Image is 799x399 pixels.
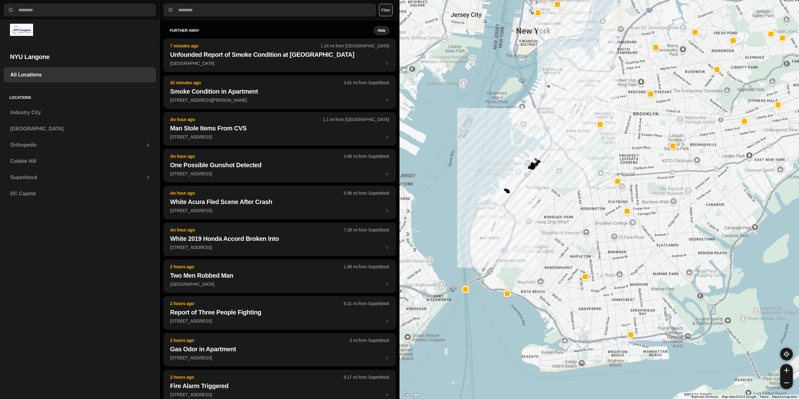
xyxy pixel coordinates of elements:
[164,149,396,182] button: An hour ago3.68 mi from SuperblockOne Possible Gunshot Detected[STREET_ADDRESS]star
[164,281,396,287] a: 2 hours ago1.98 mi from SuperblockTwo Men Robbed Man[GEOGRAPHIC_DATA]star
[164,61,396,66] a: 7 minutes ago1.24 mi from [GEOGRAPHIC_DATA]Unfounded Report of Smoke Condition at [GEOGRAPHIC_DAT...
[170,43,321,49] p: 7 minutes ago
[170,87,389,96] h2: Smoke Condition in Apartment
[147,142,149,148] p: 4
[385,134,389,139] span: star
[385,61,389,66] span: star
[722,395,756,398] span: Map data ©2025 Google
[344,80,389,86] p: 3.61 mi from Superblock
[170,80,344,86] p: 42 minutes ago
[784,351,789,357] img: recenter
[344,227,389,233] p: 7.39 mi from Superblock
[4,138,156,153] a: Orthopedic4
[170,197,389,206] h2: White Acura Fled Scene After Crash
[170,227,344,233] p: An hour ago
[170,28,374,33] h5: further away
[385,208,389,213] span: star
[170,97,389,103] p: [STREET_ADDRESS][PERSON_NAME]
[385,355,389,360] span: star
[164,333,396,366] button: 2 hours ago3 mi from SuperblockGas Odor in Apartment[STREET_ADDRESS]star
[344,190,389,196] p: 5.99 mi from Superblock
[10,71,149,79] h3: All Locations
[691,395,718,399] button: Keyboard shortcuts
[350,337,389,343] p: 3 mi from Superblock
[10,141,147,149] h3: Orthopedic
[164,318,396,324] a: 2 hours ago8.31 mi from SuperblockReport of Three People Fighting[STREET_ADDRESS]star
[4,67,156,82] a: All Locations
[344,264,389,270] p: 1.98 mi from Superblock
[170,392,389,398] p: [STREET_ADDRESS]
[385,245,389,250] span: star
[170,271,389,280] h2: Two Men Robbed Man
[10,190,149,197] h3: DC Capitol
[164,171,396,176] a: An hour ago3.68 mi from SuperblockOne Possible Gunshot Detected[STREET_ADDRESS]star
[170,234,389,243] h2: White 2019 Honda Accord Broken Into
[170,374,344,380] p: 2 hours ago
[170,264,344,270] p: 2 hours ago
[170,281,389,287] p: [GEOGRAPHIC_DATA]
[385,98,389,103] span: star
[4,154,156,169] a: Cobble Hill
[10,174,147,181] h3: Superblock
[784,368,789,373] img: zoom-in
[170,300,344,307] p: 2 hours ago
[401,391,422,399] img: Google
[164,245,396,250] a: An hour ago7.39 mi from SuperblockWhite 2019 Honda Accord Broken Into[STREET_ADDRESS]star
[10,158,149,165] h3: Cobble Hill
[170,337,350,343] p: 2 hours ago
[170,124,389,133] h2: Man Stole Items From CVS
[10,24,33,36] img: logo
[344,300,389,307] p: 8.31 mi from Superblock
[164,112,396,145] button: An hour ago1.1 mi from [GEOGRAPHIC_DATA]Man Stole Items From CVS[STREET_ADDRESS]star
[760,395,768,398] a: Terms (opens in new tab)
[323,116,389,123] p: 1.1 mi from [GEOGRAPHIC_DATA]
[344,153,389,159] p: 3.68 mi from Superblock
[164,392,396,397] a: 2 hours ago9.17 mi from SuperblockFire Alarm Triggered[STREET_ADDRESS]star
[164,355,396,360] a: 2 hours ago3 mi from SuperblockGas Odor in Apartment[STREET_ADDRESS]star
[385,171,389,176] span: star
[374,26,390,35] button: Hide
[401,391,422,399] a: Open this area in Google Maps (opens a new window)
[780,377,793,389] button: zoom-out
[780,364,793,377] button: zoom-in
[379,4,393,16] button: Filter
[321,43,389,49] p: 1.24 mi from [GEOGRAPHIC_DATA]
[164,39,396,72] button: 7 minutes ago1.24 mi from [GEOGRAPHIC_DATA]Unfounded Report of Smoke Condition at [GEOGRAPHIC_DAT...
[385,392,389,397] span: star
[385,282,389,287] span: star
[4,170,156,185] a: Superblock3
[4,105,156,120] a: Industry City
[10,109,149,116] h3: Industry City
[164,134,396,139] a: An hour ago1.1 mi from [GEOGRAPHIC_DATA]Man Stole Items From CVS[STREET_ADDRESS]star
[164,75,396,109] button: 42 minutes ago3.61 mi from SuperblockSmoke Condition in Apartment[STREET_ADDRESS][PERSON_NAME]star
[784,380,789,385] img: zoom-out
[164,296,396,329] button: 2 hours ago8.31 mi from SuperblockReport of Three People Fighting[STREET_ADDRESS]star
[8,7,14,13] img: search
[164,260,396,293] button: 2 hours ago1.98 mi from SuperblockTwo Men Robbed Man[GEOGRAPHIC_DATA]star
[378,28,385,33] small: Hide
[10,52,150,61] h2: NYU Langone
[170,318,389,324] p: [STREET_ADDRESS]
[168,7,174,13] img: search
[170,60,389,66] p: [GEOGRAPHIC_DATA]
[147,174,149,181] p: 3
[164,186,396,219] button: An hour ago5.99 mi from SuperblockWhite Acura Fled Scene After Crash[STREET_ADDRESS]star
[772,395,797,398] a: Report a map error
[164,223,396,256] button: An hour ago7.39 mi from SuperblockWhite 2019 Honda Accord Broken Into[STREET_ADDRESS]star
[170,308,389,317] h2: Report of Three People Fighting
[164,97,396,103] a: 42 minutes ago3.61 mi from SuperblockSmoke Condition in Apartment[STREET_ADDRESS][PERSON_NAME]star
[170,50,389,59] h2: Unfounded Report of Smoke Condition at [GEOGRAPHIC_DATA]
[170,171,389,177] p: [STREET_ADDRESS]
[170,345,389,353] h2: Gas Odor in Apartment
[170,161,389,169] h2: One Possible Gunshot Detected
[385,319,389,324] span: star
[170,244,389,251] p: [STREET_ADDRESS]
[780,348,793,360] button: recenter
[4,88,156,105] h5: Locations
[170,190,344,196] p: An hour ago
[170,382,389,390] h2: Fire Alarm Triggered
[170,116,323,123] p: An hour ago
[4,186,156,201] a: DC Capitol
[170,207,389,214] p: [STREET_ADDRESS]
[344,374,389,380] p: 9.17 mi from Superblock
